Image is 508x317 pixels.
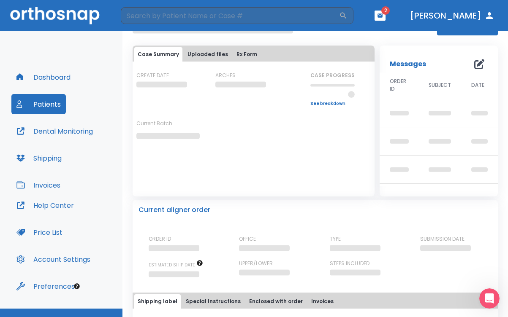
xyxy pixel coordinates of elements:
span: ORDER ID [390,78,409,93]
p: Current aligner order [139,205,210,215]
p: CASE PROGRESS [310,72,355,79]
p: ARCHES [215,72,236,79]
button: Uploaded files [184,47,231,62]
div: tabs [134,294,496,309]
button: Help Center [11,195,79,215]
img: Orthosnap [10,7,100,24]
input: Search by Patient Name or Case # [121,7,339,24]
div: Tooltip anchor [73,282,81,290]
p: SUBMISSION DATE [420,235,465,243]
p: Messages [390,59,426,69]
span: SUBJECT [429,81,451,89]
button: Rx Form [233,47,261,62]
p: CREATE DATE [136,72,169,79]
span: The date will be available after approving treatment plan [149,262,203,268]
p: STEPS INCLUDED [330,260,369,267]
button: [PERSON_NAME] [407,8,498,23]
button: Shipping [11,148,67,168]
button: Invoices [11,175,65,195]
p: Current Batch [136,120,212,127]
button: Invoices [308,294,337,309]
p: UPPER/LOWER [239,260,273,267]
p: TYPE [330,235,341,243]
button: Enclosed with order [246,294,306,309]
button: Price List [11,222,68,242]
button: Preferences [11,276,80,296]
iframe: Intercom live chat [479,288,500,309]
a: See breakdown [310,101,355,106]
button: Dashboard [11,67,76,87]
span: DATE [471,81,484,89]
button: Shipping label [134,294,181,309]
div: tabs [134,47,373,62]
p: ORDER ID [149,235,171,243]
p: OFFICE [239,235,256,243]
button: Dental Monitoring [11,121,98,141]
button: Case Summary [134,47,182,62]
button: Patients [11,94,66,114]
button: Account Settings [11,249,95,269]
span: 2 [381,6,390,15]
button: Special Instructions [182,294,244,309]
